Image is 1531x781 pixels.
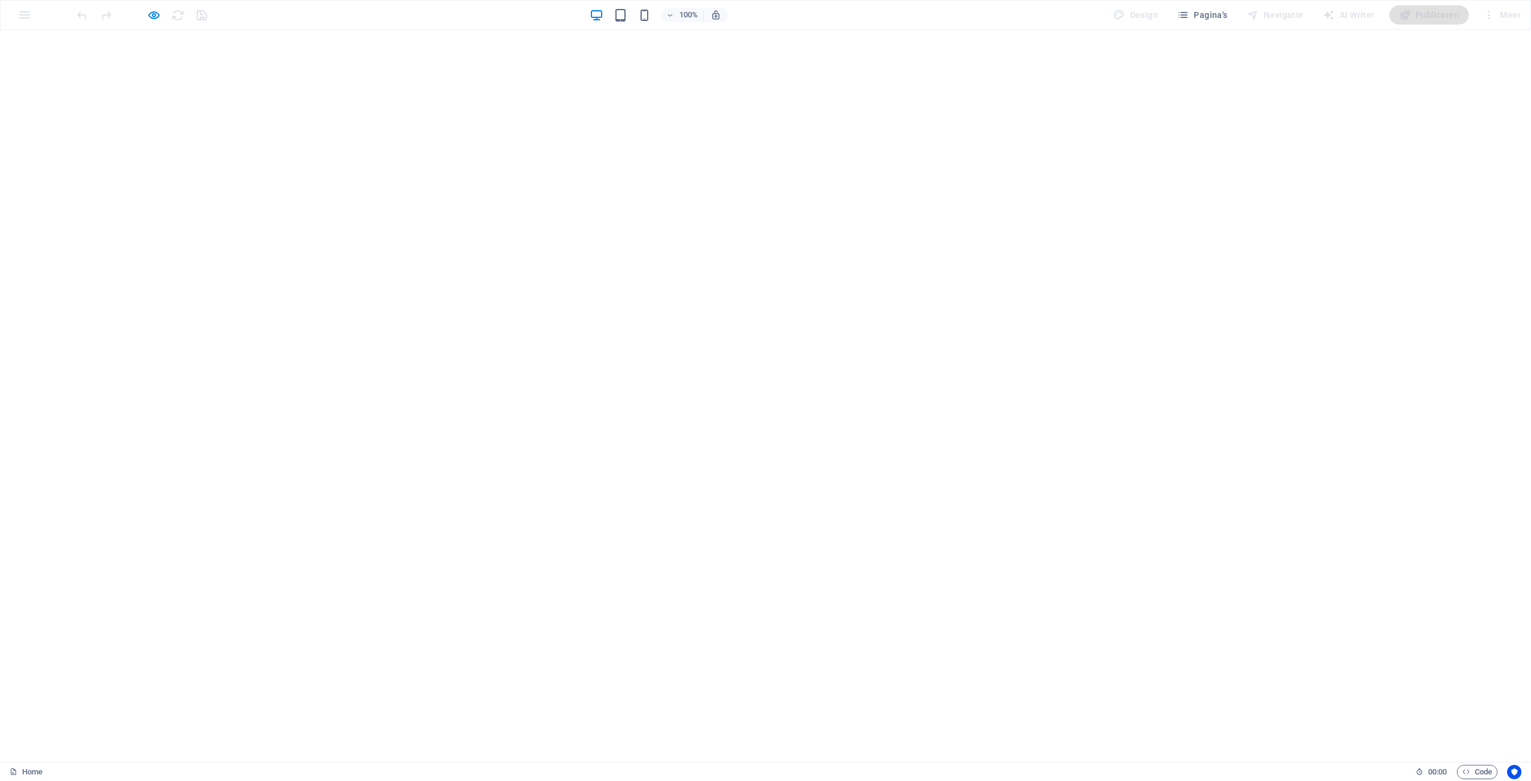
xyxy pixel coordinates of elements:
button: Usercentrics [1507,765,1521,779]
a: Klik om selectie op te heffen, dubbelklik om Pagina's te open [10,765,42,779]
span: : [1437,767,1438,776]
i: Stel bij het wijzigen van de grootte van de weergegeven website automatisch het juist zoomniveau ... [710,10,721,20]
span: Code [1462,765,1492,779]
span: 00 00 [1428,765,1447,779]
span: Pagina's [1177,9,1228,21]
h6: Sessietijd [1416,765,1447,779]
div: Design (Ctrl+Alt+Y) [1108,5,1163,25]
button: 100% [661,8,704,22]
button: Pagina's [1172,5,1233,25]
button: Code [1457,765,1498,779]
h6: 100% [679,8,699,22]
